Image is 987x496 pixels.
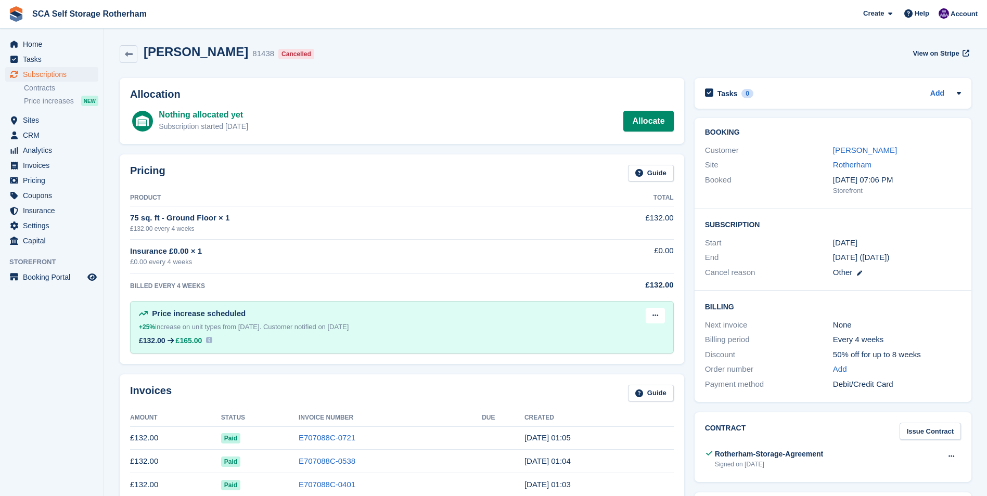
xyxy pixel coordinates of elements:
th: Due [482,410,524,426]
div: Order number [705,363,833,375]
div: Storefront [833,186,961,196]
span: Settings [23,218,85,233]
span: Create [863,8,884,19]
time: 2025-07-04 00:04:29 UTC [524,456,571,465]
a: menu [5,270,98,284]
div: [DATE] 07:06 PM [833,174,961,186]
span: Other [833,268,853,277]
a: E707088C-0538 [299,456,355,465]
span: Pricing [23,173,85,188]
div: Subscription started [DATE] [159,121,248,132]
span: Storefront [9,257,104,267]
div: End [705,252,833,264]
div: NEW [81,96,98,106]
a: menu [5,218,98,233]
a: Allocate [623,111,673,132]
span: CRM [23,128,85,142]
div: Customer [705,145,833,156]
div: £132.00 [554,279,674,291]
th: Total [554,190,674,206]
th: Amount [130,410,221,426]
td: £132.00 [130,450,221,473]
div: +25% [139,322,155,332]
time: 2025-04-11 00:00:00 UTC [833,237,857,249]
a: SCA Self Storage Rotherham [28,5,151,22]
div: Rotherham-Storage-Agreement [715,449,823,460]
a: menu [5,113,98,127]
span: Paid [221,456,240,467]
h2: Contract [705,423,746,440]
span: Paid [221,480,240,490]
span: Insurance [23,203,85,218]
div: Booked [705,174,833,196]
a: E707088C-0721 [299,433,355,442]
span: Sites [23,113,85,127]
div: Billing period [705,334,833,346]
img: stora-icon-8386f47178a22dfd0bd8f6a31ec36ba5ce8667c1dd55bd0f319d3a0aa187defe.svg [8,6,24,22]
a: Preview store [86,271,98,283]
h2: Booking [705,128,961,137]
img: Kelly Neesham [939,8,949,19]
div: Payment method [705,378,833,390]
span: Paid [221,433,240,443]
time: 2025-08-01 00:05:05 UTC [524,433,571,442]
th: Status [221,410,299,426]
span: [DATE] ([DATE]) [833,253,890,262]
div: Nothing allocated yet [159,109,248,121]
div: 0 [741,89,753,98]
a: menu [5,52,98,67]
td: £132.00 [130,426,221,450]
td: £132.00 [554,206,674,239]
span: View on Stripe [913,48,959,59]
span: Tasks [23,52,85,67]
span: Analytics [23,143,85,158]
a: Add [930,88,944,100]
span: Home [23,37,85,51]
div: Insurance £0.00 × 1 [130,245,554,257]
a: menu [5,188,98,203]
div: BILLED EVERY 4 WEEKS [130,281,554,291]
h2: Billing [705,301,961,311]
a: menu [5,233,98,248]
a: menu [5,67,98,82]
div: Signed on [DATE] [715,460,823,469]
div: Next invoice [705,319,833,331]
div: £0.00 every 4 weeks [130,257,554,267]
span: Subscriptions [23,67,85,82]
a: menu [5,203,98,218]
th: Created [524,410,674,426]
span: Invoices [23,158,85,173]
a: Contracts [24,83,98,93]
span: Booking Portal [23,270,85,284]
div: £132.00 every 4 weeks [130,224,554,233]
a: menu [5,143,98,158]
h2: Allocation [130,88,674,100]
a: Price increases NEW [24,95,98,107]
a: Add [833,363,847,375]
th: Invoice Number [299,410,482,426]
h2: Invoices [130,385,172,402]
span: increase on unit types from [DATE]. [139,323,261,331]
h2: Subscription [705,219,961,229]
a: [PERSON_NAME] [833,146,897,154]
a: E707088C-0401 [299,480,355,489]
span: Price increases [24,96,74,106]
a: menu [5,128,98,142]
th: Product [130,190,554,206]
div: Debit/Credit Card [833,378,961,390]
span: Customer notified on [DATE] [263,323,349,331]
h2: Tasks [717,89,738,98]
a: menu [5,37,98,51]
div: None [833,319,961,331]
span: Account [951,9,978,19]
td: £0.00 [554,239,674,273]
div: £132.00 [139,336,165,345]
a: menu [5,158,98,173]
div: Site [705,159,833,171]
h2: [PERSON_NAME] [144,45,248,59]
h2: Pricing [130,165,165,182]
time: 2025-06-06 00:03:13 UTC [524,480,571,489]
div: 81438 [252,48,274,60]
a: Rotherham [833,160,871,169]
div: 75 sq. ft - Ground Floor × 1 [130,212,554,224]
